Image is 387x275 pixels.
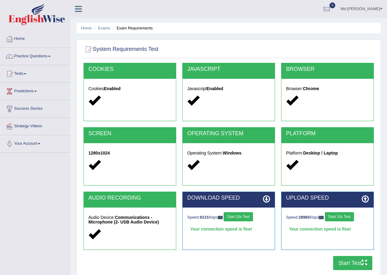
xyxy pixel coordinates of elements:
div: Your connection speed is fine! [286,224,369,234]
a: Practice Questions [0,48,70,63]
a: Home [81,26,92,30]
h2: OPERATING SYSTEM [187,131,270,137]
a: Tests [0,65,70,81]
h5: Operating System: [187,151,270,155]
strong: Communications - Microphone (2- USB Audio Device) [88,215,159,224]
a: Success Stories [0,100,70,116]
h5: Browser: [286,86,369,91]
div: Speed: Kbps [187,212,270,223]
span: 0 [329,2,336,8]
li: Exam Requirements [111,25,153,31]
strong: 1280x1024 [88,151,110,155]
strong: Chrome [303,86,319,91]
strong: Desktop / Laptop [303,151,338,155]
button: Start 10s Test [224,212,253,221]
h5: Cookies [88,86,171,91]
strong: 8121 [200,215,209,220]
h2: System Requirements Test [84,45,158,54]
div: Your connection speed is fine! [187,224,270,234]
a: Strategy Videos [0,118,70,133]
h2: BROWSER [286,66,369,72]
div: Speed: Kbps [286,212,369,223]
h2: COOKIES [88,66,171,72]
img: ajax-loader-fb-connection.gif [319,216,324,219]
h5: Audio Device: [88,215,171,225]
strong: 28965 [299,215,310,220]
a: Exams [98,26,110,30]
h5: Javascript [187,86,270,91]
a: Predictions [0,83,70,98]
a: Your Account [0,135,70,151]
h2: PLATFORM [286,131,369,137]
h2: SCREEN [88,131,171,137]
img: ajax-loader-fb-connection.gif [218,216,223,219]
h2: DOWNLOAD SPEED [187,195,270,201]
h2: JAVASCRIPT [187,66,270,72]
h5: Platform: [286,151,369,155]
strong: Windows [223,151,241,155]
h2: AUDIO RECORDING [88,195,171,201]
strong: Enabled [104,86,121,91]
button: Start Test [333,256,372,270]
h2: UPLOAD SPEED [286,195,369,201]
strong: Enabled [207,86,223,91]
a: Home [0,30,70,46]
button: Start 10s Test [325,212,354,221]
